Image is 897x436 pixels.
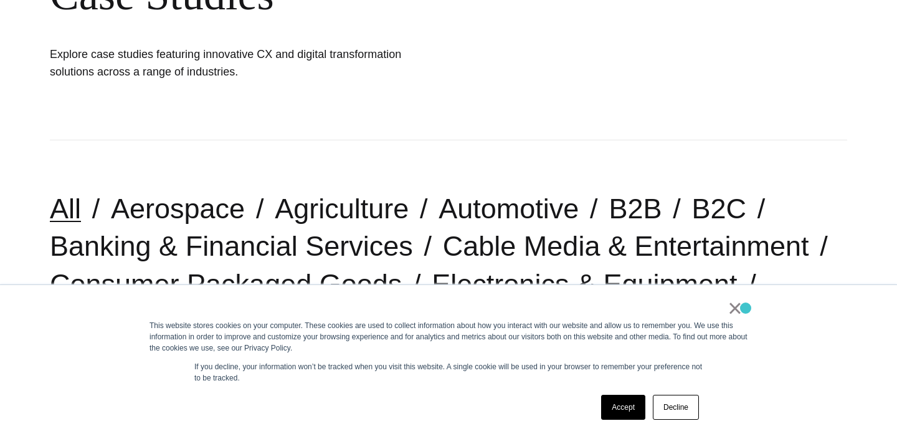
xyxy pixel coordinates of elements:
[439,193,579,225] a: Automotive
[149,320,747,354] div: This website stores cookies on your computer. These cookies are used to collect information about...
[728,303,743,314] a: ×
[275,193,409,225] a: Agriculture
[194,361,703,384] p: If you decline, your information won’t be tracked when you visit this website. A single cookie wi...
[691,193,746,225] a: B2C
[111,193,245,225] a: Aerospace
[443,230,809,262] a: Cable Media & Entertainment
[50,230,413,262] a: Banking & Financial Services
[609,193,662,225] a: B2B
[653,395,699,420] a: Decline
[50,46,424,80] h1: Explore case studies featuring innovative CX and digital transformation solutions across a range ...
[50,268,402,300] a: Consumer Packaged Goods
[432,268,737,300] a: Electronics & Equipment
[601,395,645,420] a: Accept
[50,193,81,225] a: All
